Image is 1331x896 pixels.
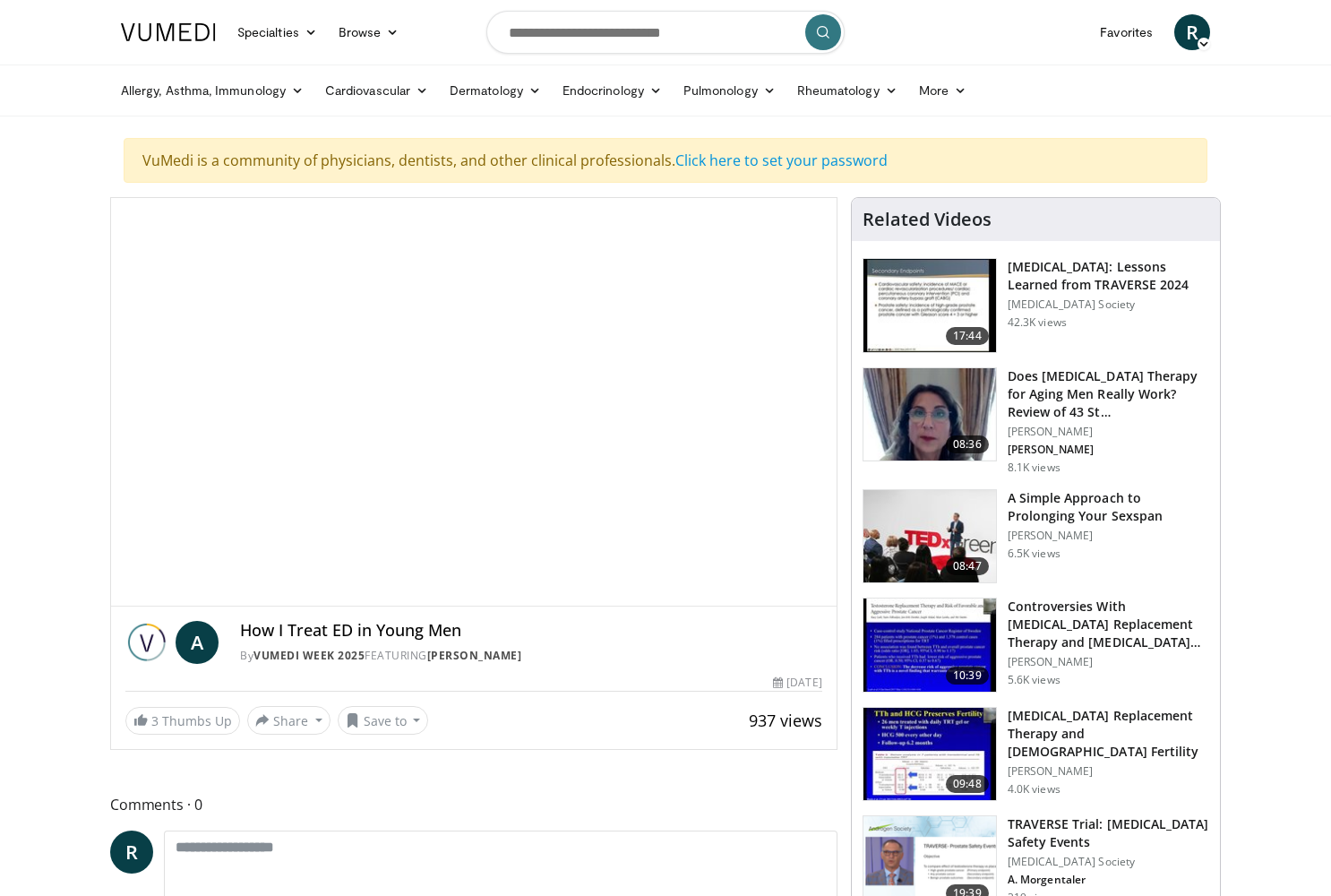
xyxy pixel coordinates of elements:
span: Comments 0 [110,793,837,816]
h3: [MEDICAL_DATA]: Lessons Learned from TRAVERSE 2024 [1008,258,1209,294]
img: 58e29ddd-d015-4cd9-bf96-f28e303b730c.150x105_q85_crop-smart_upscale.jpg [863,708,996,801]
p: 5.6K views [1008,673,1061,687]
h3: A Simple Approach to Prolonging Your Sexspan [1008,489,1209,525]
a: Rheumatology [786,73,908,108]
img: 4d4bce34-7cbb-4531-8d0c-5308a71d9d6c.150x105_q85_crop-smart_upscale.jpg [863,368,996,461]
h3: [MEDICAL_DATA] Replacement Therapy and [DEMOGRAPHIC_DATA] Fertility [1008,707,1209,761]
p: [MEDICAL_DATA] Society [1008,297,1209,312]
a: Favorites [1089,14,1164,50]
a: Specialties [227,14,328,50]
a: Vumedi Week 2025 [253,648,365,663]
p: [PERSON_NAME] [1008,425,1209,439]
h3: TRAVERSE Trial: [MEDICAL_DATA] Safety Events [1008,815,1209,851]
button: Share [247,706,331,735]
a: A [176,621,219,664]
span: 937 views [749,710,822,731]
a: Dermatology [439,73,552,108]
a: Pulmonology [673,73,786,108]
p: [MEDICAL_DATA] Society [1008,855,1209,869]
span: 10:39 [946,667,989,685]
input: Search topics, interventions [486,11,845,54]
p: 8.1K views [1008,461,1061,475]
div: VuMedi is a community of physicians, dentists, and other clinical professionals. [124,138,1207,183]
a: Cardiovascular [314,73,439,108]
div: [DATE] [773,675,821,691]
p: A. Morgentaler [1008,873,1209,887]
a: 09:48 [MEDICAL_DATA] Replacement Therapy and [DEMOGRAPHIC_DATA] Fertility [PERSON_NAME] 4.0K views [863,707,1209,802]
a: 10:39 Controversies With [MEDICAL_DATA] Replacement Therapy and [MEDICAL_DATA] Can… [PERSON_NAME]... [863,598,1209,693]
p: 42.3K views [1008,315,1067,330]
p: [PERSON_NAME] [1008,443,1209,457]
img: 418933e4-fe1c-4c2e-be56-3ce3ec8efa3b.150x105_q85_crop-smart_upscale.jpg [863,599,996,692]
span: 08:36 [946,435,989,453]
video-js: Video Player [111,198,837,607]
p: [PERSON_NAME] [1008,529,1209,543]
button: Save to [338,706,429,735]
h3: Controversies With [MEDICAL_DATA] Replacement Therapy and [MEDICAL_DATA] Can… [1008,598,1209,651]
h4: How I Treat ED in Young Men [240,621,822,641]
a: R [1174,14,1210,50]
span: 3 [151,712,159,729]
a: 08:47 A Simple Approach to Prolonging Your Sexspan [PERSON_NAME] 6.5K views [863,489,1209,584]
a: Browse [328,14,410,50]
p: [PERSON_NAME] [1008,764,1209,779]
a: 08:36 Does [MEDICAL_DATA] Therapy for Aging Men Really Work? Review of 43 St… [PERSON_NAME] [PERS... [863,367,1209,475]
a: Click here to set your password [675,151,888,170]
p: 6.5K views [1008,547,1061,561]
a: 3 Thumbs Up [125,707,240,735]
p: [PERSON_NAME] [1008,655,1209,669]
a: Endocrinology [552,73,673,108]
span: 08:47 [946,557,989,575]
img: c4bd4661-e278-4c34-863c-57c104f39734.150x105_q85_crop-smart_upscale.jpg [863,490,996,583]
h3: Does [MEDICAL_DATA] Therapy for Aging Men Really Work? Review of 43 St… [1008,367,1209,421]
p: 4.0K views [1008,782,1061,797]
a: 17:44 [MEDICAL_DATA]: Lessons Learned from TRAVERSE 2024 [MEDICAL_DATA] Society 42.3K views [863,258,1209,353]
a: More [908,73,977,108]
a: [PERSON_NAME] [427,648,522,663]
div: By FEATURING [240,648,822,664]
span: 09:48 [946,775,989,793]
span: 17:44 [946,327,989,345]
img: Vumedi Week 2025 [125,621,168,664]
h4: Related Videos [863,209,992,230]
img: 1317c62a-2f0d-4360-bee0-b1bff80fed3c.150x105_q85_crop-smart_upscale.jpg [863,259,996,352]
a: Allergy, Asthma, Immunology [110,73,314,108]
img: VuMedi Logo [121,23,216,41]
a: R [110,831,153,874]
